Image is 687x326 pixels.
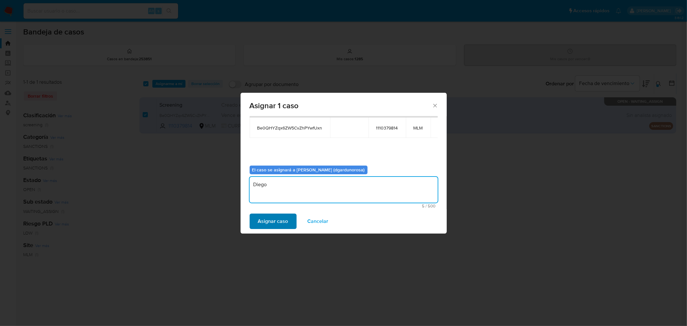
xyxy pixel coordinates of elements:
span: 1110379814 [376,125,398,131]
div: assign-modal [241,93,447,234]
b: El caso se asignará a [PERSON_NAME] (dgardunorosa) [252,167,365,173]
span: Asignar caso [258,214,288,228]
span: Máximo 500 caracteres [252,204,436,208]
button: Asignar caso [250,214,297,229]
span: Be0QHYZqx6ZW5CvZhPYwfUxn [257,125,322,131]
span: MLM [414,125,423,131]
span: Asignar 1 caso [250,102,432,110]
button: Cerrar ventana [432,102,438,108]
button: Cancelar [299,214,337,229]
textarea: Diego [250,177,438,203]
span: Cancelar [308,214,329,228]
